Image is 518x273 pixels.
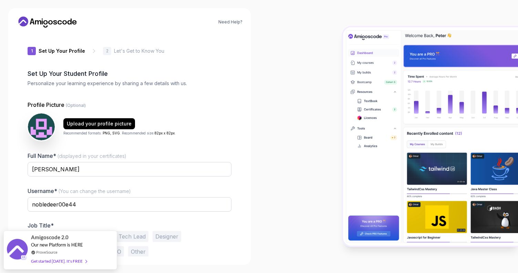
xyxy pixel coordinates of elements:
[17,17,79,28] a: Home link
[28,222,231,229] p: Job Title*
[31,233,69,241] span: Amigoscode 2.0
[28,152,126,159] label: Full Name*
[59,188,131,194] span: (You can change the username)
[7,239,28,261] img: provesource social proof notification image
[31,257,87,265] div: Get started [DATE]. It's FREE
[153,231,181,242] button: Designer
[28,113,55,140] img: user profile image
[106,49,108,53] p: 2
[31,49,33,53] p: 1
[103,131,120,135] span: PNG, SVG
[218,19,242,25] a: Need Help?
[343,27,518,246] img: Amigoscode Dashboard
[63,118,135,129] button: Upload your profile picture
[128,246,148,257] button: Other
[154,131,175,135] span: 82px x 82px
[28,80,231,87] p: Personalize your learning experience by sharing a few details with us.
[39,48,85,54] p: Set Up Your Profile
[28,101,231,109] p: Profile Picture
[36,249,58,255] a: ProveSource
[114,48,164,54] p: Let's Get to Know You
[66,103,86,108] span: (Optional)
[63,131,176,136] p: Recommended formats: . Recommended size: .
[28,188,131,194] label: Username*
[28,69,231,79] h2: Set Up Your Student Profile
[28,197,231,212] input: Enter your Username
[116,231,148,242] button: Tech Lead
[28,162,231,176] input: Enter your Full Name
[58,153,126,159] span: (displayed in your certificates)
[31,242,83,247] span: Our new Platform is HERE
[67,120,132,127] div: Upload your profile picture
